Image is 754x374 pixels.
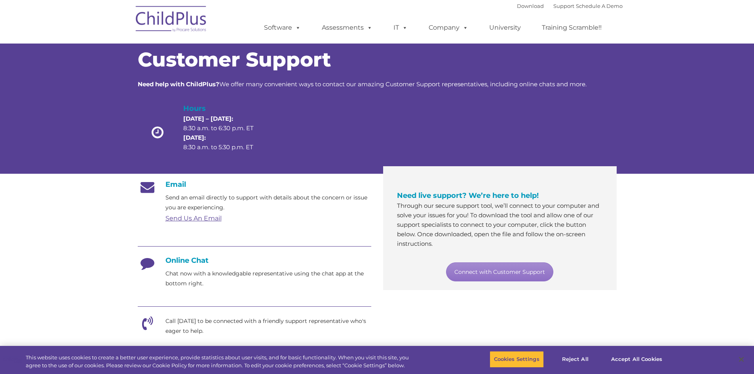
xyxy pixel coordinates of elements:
button: Reject All [551,351,600,368]
a: Company [421,20,476,36]
p: 8:30 a.m. to 6:30 p.m. ET 8:30 a.m. to 5:30 p.m. ET [183,114,267,152]
button: Close [733,351,750,368]
button: Cookies Settings [490,351,544,368]
button: Accept All Cookies [607,351,667,368]
a: Support [553,3,574,9]
a: University [481,20,529,36]
a: Connect with Customer Support [446,262,553,281]
span: Need live support? We’re here to help! [397,191,539,200]
a: Schedule A Demo [576,3,623,9]
a: Software [256,20,309,36]
a: IT [386,20,416,36]
h4: Hours [183,103,267,114]
a: Assessments [314,20,380,36]
p: Call [DATE] to be connected with a friendly support representative who's eager to help. [165,316,371,336]
img: ChildPlus by Procare Solutions [132,0,211,40]
a: Send Us An Email [165,215,222,222]
p: Chat now with a knowledgable representative using the chat app at the bottom right. [165,269,371,289]
p: Send an email directly to support with details about the concern or issue you are experiencing. [165,193,371,213]
strong: [DATE]: [183,134,206,141]
p: Through our secure support tool, we’ll connect to your computer and solve your issues for you! To... [397,201,603,249]
h4: Online Chat [138,256,371,265]
span: Customer Support [138,47,331,72]
span: We offer many convenient ways to contact our amazing Customer Support representatives, including ... [138,80,587,88]
font: | [517,3,623,9]
a: Download [517,3,544,9]
strong: Need help with ChildPlus? [138,80,219,88]
div: This website uses cookies to create a better user experience, provide statistics about user visit... [26,354,415,369]
h4: Email [138,180,371,189]
strong: [DATE] – [DATE]: [183,115,233,122]
a: Training Scramble!! [534,20,610,36]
